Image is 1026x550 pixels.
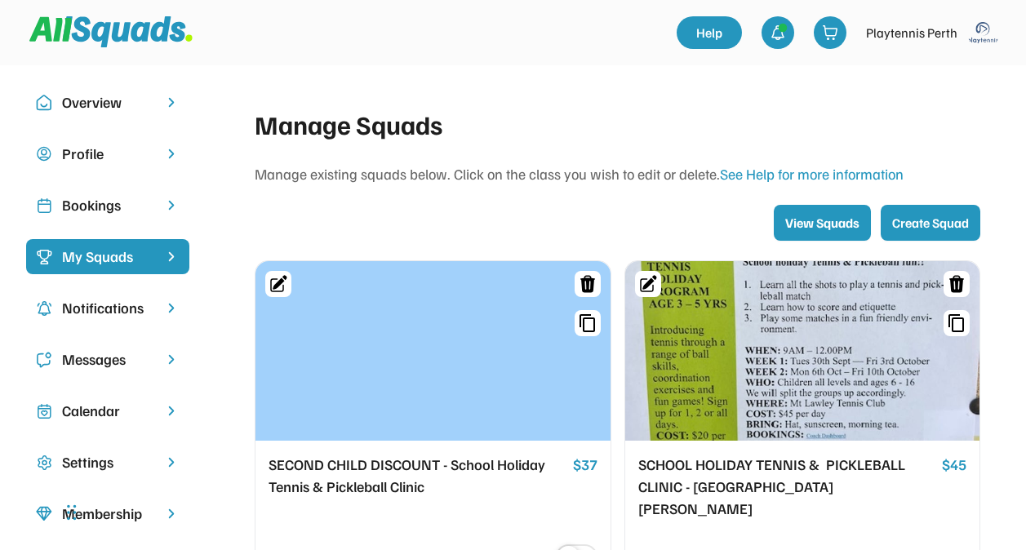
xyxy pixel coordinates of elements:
div: Manage existing squads below. Click on the class you wish to edit or delete. [255,163,980,185]
img: chevron-right.svg [163,455,180,470]
div: Membership [62,503,153,525]
img: Icon%20copy%2016.svg [36,455,52,471]
img: bell-03%20%281%29.svg [770,24,786,41]
img: Icon%20%2823%29.svg [36,249,52,265]
button: View Squads [774,205,871,241]
img: chevron-right.svg [163,197,180,213]
div: Calendar [62,400,153,422]
a: See Help for more information [720,165,904,183]
img: user-circle.svg [36,146,52,162]
img: chevron-right.svg [163,506,180,521]
img: Icon%20copy%202.svg [36,197,52,214]
img: Icon%20copy%207.svg [36,403,52,419]
img: chevron-right.svg [163,146,180,162]
button: Create Squad [881,205,980,241]
img: Icon%20copy%204.svg [36,300,52,317]
div: My Squads [62,246,153,268]
div: Bookings [62,194,153,216]
div: Settings [62,451,153,473]
img: chevron-right.svg [163,95,180,110]
img: playtennis%20blue%20logo%201.png [967,16,1000,49]
div: Messages [62,348,153,370]
a: Help [677,16,742,49]
img: chevron-right.svg [163,352,180,367]
img: chevron-right%20copy%203.svg [163,249,180,264]
div: Overview [62,91,153,113]
div: Notifications [62,297,153,319]
div: $37 [573,454,597,477]
div: SECOND CHILD DISCOUNT - School Holiday Tennis & Pickleball Clinic [269,454,566,498]
img: chevron-right.svg [163,300,180,316]
div: Manage Squads [255,104,980,144]
img: shopping-cart-01%20%281%29.svg [822,24,838,41]
img: Icon%20copy%2010.svg [36,95,52,111]
img: chevron-right.svg [163,403,180,419]
div: Profile [62,143,153,165]
img: Icon%20copy%205.svg [36,352,52,368]
img: Squad%20Logo.svg [29,16,193,47]
div: $45 [942,454,966,477]
div: Playtennis Perth [866,23,957,42]
div: SCHOOL HOLIDAY TENNIS & PICKLEBALL CLINIC - [GEOGRAPHIC_DATA][PERSON_NAME] [638,454,936,520]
